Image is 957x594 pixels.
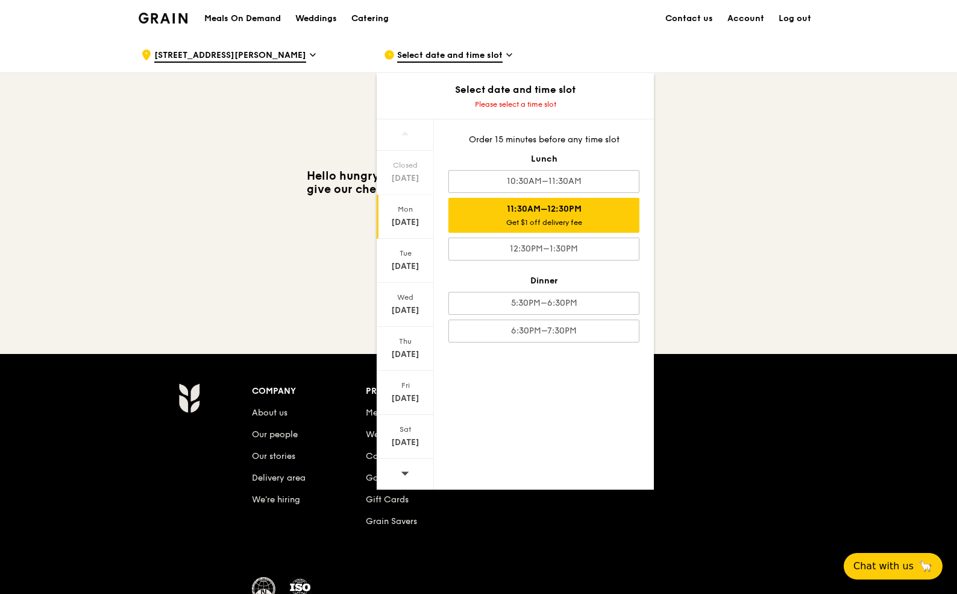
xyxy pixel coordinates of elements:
div: Mon [378,204,432,214]
div: Select date and time slot [377,83,654,97]
div: Sat [378,425,432,434]
div: Fri [378,381,432,390]
div: Tue [378,248,432,258]
h1: Meals On Demand [204,13,281,25]
span: [STREET_ADDRESS][PERSON_NAME] [154,49,306,63]
div: [DATE] [378,172,432,185]
div: Order 15 minutes before any time slot [448,134,639,146]
a: Catering [366,451,402,461]
div: Get $1 off delivery fee [454,218,634,227]
div: Closed [378,160,432,170]
div: Products [366,383,480,400]
div: 6:30PM–7:30PM [448,320,639,343]
div: Dinner [448,275,639,287]
div: Wed [378,292,432,302]
div: 10:30AM–11:30AM [448,170,639,193]
div: [DATE] [378,261,432,273]
a: Our people [252,429,298,440]
a: Weddings [288,1,344,37]
span: Chat with us [853,559,914,573]
a: Weddings [366,429,406,440]
span: Select date and time slot [397,49,503,63]
div: Weddings [295,1,337,37]
a: Meals On Demand [366,408,440,418]
h3: Hello hungry human. We’re closed [DATE] as it’s important to give our chefs a break to rest and r... [298,169,659,209]
button: Chat with us🦙 [844,553,943,580]
a: Catering [344,1,396,37]
span: 🦙 [918,559,933,573]
div: Company [252,383,366,400]
div: Please select a time slot [377,100,654,109]
div: 12:30PM–1:30PM [448,238,639,261]
div: [DATE] [378,216,432,229]
a: About us [252,408,287,418]
div: [DATE] [378,305,432,317]
a: Log out [771,1,818,37]
div: [DATE] [378,349,432,361]
a: Our stories [252,451,295,461]
a: Account [720,1,771,37]
img: Grain [139,13,187,24]
a: Contact us [658,1,720,37]
img: Grain [178,383,199,413]
div: 5:30PM–6:30PM [448,292,639,315]
div: Catering [351,1,389,37]
div: [DATE] [378,437,432,449]
a: We’re hiring [252,494,300,505]
a: Grain Savers [366,516,417,526]
div: 11:30AM–12:30PM [448,198,639,233]
a: Gift Cards [366,494,409,505]
div: Thu [378,336,432,346]
div: [DATE] [378,393,432,405]
a: Gallery [366,473,396,483]
a: Delivery area [252,473,306,483]
div: Lunch [448,153,639,165]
